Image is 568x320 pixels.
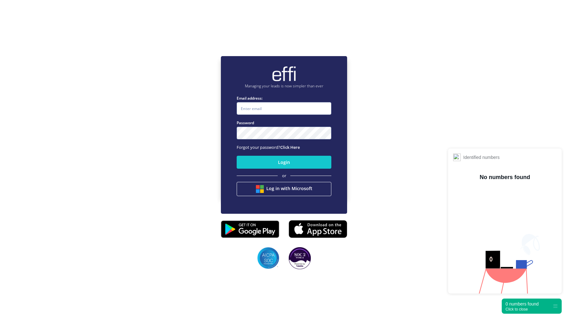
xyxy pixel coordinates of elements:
img: playstore.0fabf2e.png [221,216,279,242]
img: brand-logo.ec75409.png [271,66,297,82]
span: or [282,173,286,179]
label: Password [237,120,331,126]
input: Enter email [237,102,331,115]
img: SOC2 badges [289,247,311,269]
label: Email address: [237,95,331,101]
img: appstore.8725fd3.png [289,218,347,240]
span: Forgot your password? [237,144,300,150]
button: Login [237,156,331,169]
img: btn google [256,185,264,193]
button: Log in with Microsoft [237,182,331,196]
img: SOC2 badges [257,247,279,269]
a: Click Here [280,144,300,150]
p: Managing your leads is now simpler than ever [237,83,331,89]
